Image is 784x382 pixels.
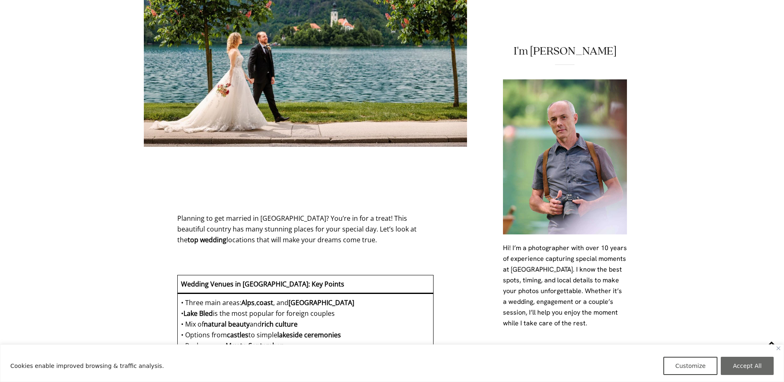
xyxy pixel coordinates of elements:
strong: natural beauty [204,320,250,329]
strong: Alps [241,298,255,307]
p: Hi! I’m a photographer with over 10 years of experience capturing special moments at [GEOGRAPHIC_... [503,243,627,329]
strong: Lake Bled [183,309,213,318]
p: Planning to get married in [GEOGRAPHIC_DATA]? You’re in for a treat! This beautiful country has m... [177,213,434,245]
strong: castles [227,330,248,339]
strong: top wedding [188,235,226,244]
strong: [GEOGRAPHIC_DATA] [288,298,354,307]
button: Customize [663,357,718,375]
strong: May to September [226,341,283,350]
strong: rich culture [262,320,298,329]
p: Cookies enable improved browsing & traffic analysis. [10,361,164,371]
strong: lakeside ceremonies [277,330,341,339]
th: Wedding Venues in [GEOGRAPHIC_DATA]: Key Points [178,275,434,294]
button: Accept All [721,357,774,375]
strong: coast [256,298,273,307]
h2: I'm [PERSON_NAME] [503,45,627,57]
img: Close [777,346,780,350]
